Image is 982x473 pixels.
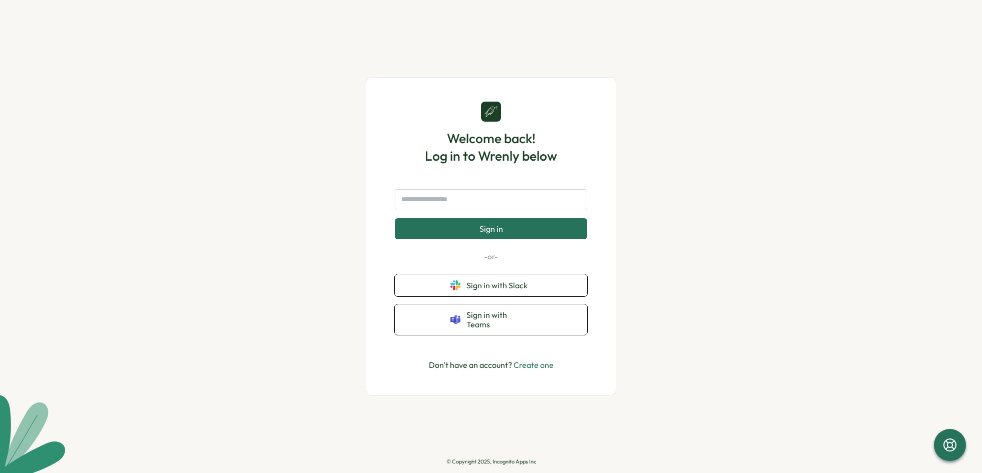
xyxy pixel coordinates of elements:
[429,359,554,371] p: Don't have an account?
[514,360,554,370] a: Create one
[466,310,532,329] span: Sign in with Teams
[466,281,532,290] span: Sign in with Slack
[395,218,587,239] button: Sign in
[395,304,587,335] button: Sign in with Teams
[479,224,503,233] span: Sign in
[395,274,587,296] button: Sign in with Slack
[395,251,587,262] p: -or-
[446,458,536,465] p: © Copyright 2025, Incognito Apps Inc
[425,130,557,165] h1: Welcome back! Log in to Wrenly below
